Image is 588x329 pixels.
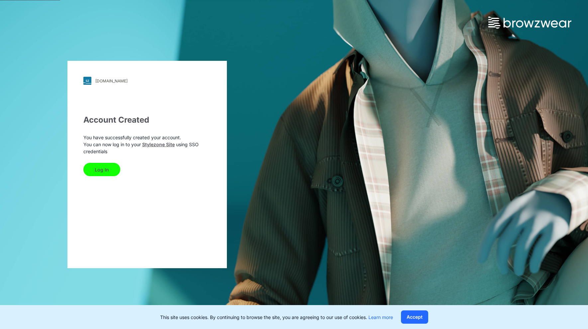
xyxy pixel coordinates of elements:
p: You have successfully created your account. [83,134,211,141]
img: browzwear-logo.73288ffb.svg [488,17,571,29]
button: Accept [401,310,428,324]
div: [DOMAIN_NAME] [95,78,128,83]
img: svg+xml;base64,PHN2ZyB3aWR0aD0iMjgiIGhlaWdodD0iMjgiIHZpZXdCb3g9IjAgMCAyOCAyOCIgZmlsbD0ibm9uZSIgeG... [83,77,91,85]
p: You can now log in to your using SSO credentials [83,141,211,155]
a: Learn more [368,314,393,320]
div: Account Created [83,114,211,126]
p: This site uses cookies. By continuing to browse the site, you are agreeing to our use of cookies. [160,314,393,321]
a: [DOMAIN_NAME] [83,77,211,85]
button: Log In [83,163,120,176]
a: Stylezone Site [142,142,175,147]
